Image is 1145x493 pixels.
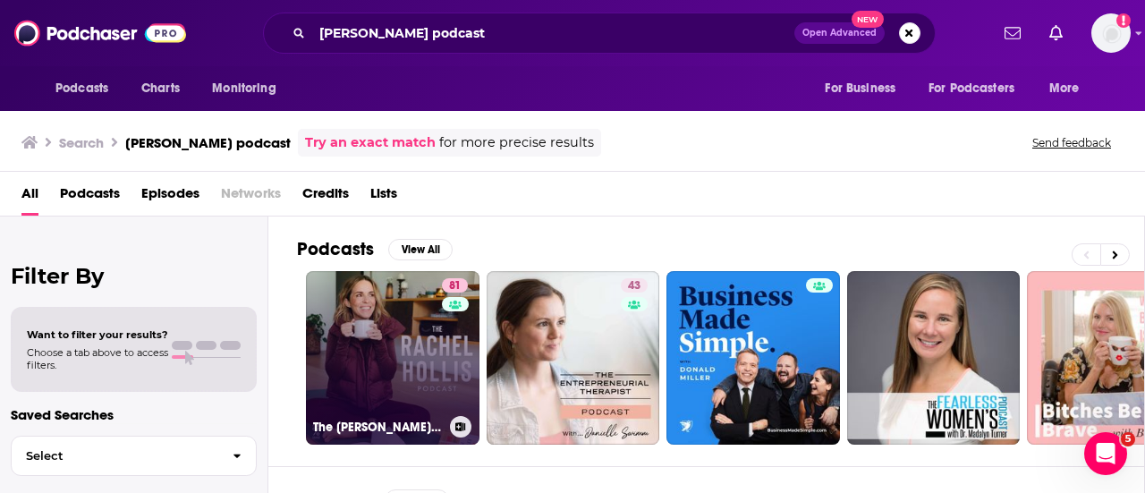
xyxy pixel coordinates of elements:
span: More [1049,76,1080,101]
a: Show notifications dropdown [1042,18,1070,48]
a: Try an exact match [305,132,436,153]
button: Send feedback [1027,135,1116,150]
button: open menu [1037,72,1102,106]
span: Networks [221,179,281,216]
a: 43 [487,271,660,445]
button: View All [388,239,453,260]
span: For Business [825,76,895,101]
img: User Profile [1091,13,1131,53]
a: Charts [130,72,191,106]
h2: Podcasts [297,238,374,260]
button: open menu [812,72,918,106]
span: Logged in as lilifeinberg [1091,13,1131,53]
a: 81The [PERSON_NAME] Podcast [306,271,479,445]
input: Search podcasts, credits, & more... [312,19,794,47]
span: New [852,11,884,28]
span: For Podcasters [929,76,1014,101]
button: Show profile menu [1091,13,1131,53]
a: 81 [442,278,468,293]
button: open menu [199,72,299,106]
a: PodcastsView All [297,238,453,260]
h3: Search [59,134,104,151]
h3: The [PERSON_NAME] Podcast [313,420,443,435]
h3: [PERSON_NAME] podcast [125,134,291,151]
span: Open Advanced [802,29,877,38]
a: Lists [370,179,397,216]
span: Charts [141,76,180,101]
a: Podcasts [60,179,120,216]
p: Saved Searches [11,406,257,423]
a: Episodes [141,179,199,216]
span: Select [12,450,218,462]
span: 5 [1121,432,1135,446]
span: 43 [628,277,640,295]
span: Want to filter your results? [27,328,168,341]
span: Monitoring [212,76,276,101]
button: open menu [43,72,131,106]
svg: Add a profile image [1116,13,1131,28]
h2: Filter By [11,263,257,289]
button: Select [11,436,257,476]
button: Open AdvancedNew [794,22,885,44]
span: Podcasts [55,76,108,101]
a: Show notifications dropdown [997,18,1028,48]
a: All [21,179,38,216]
a: 43 [621,278,648,293]
span: Choose a tab above to access filters. [27,346,168,371]
span: for more precise results [439,132,594,153]
iframe: Intercom live chat [1084,432,1127,475]
span: 81 [449,277,461,295]
a: Credits [302,179,349,216]
img: Podchaser - Follow, Share and Rate Podcasts [14,16,186,50]
div: Search podcasts, credits, & more... [263,13,936,54]
button: open menu [917,72,1040,106]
